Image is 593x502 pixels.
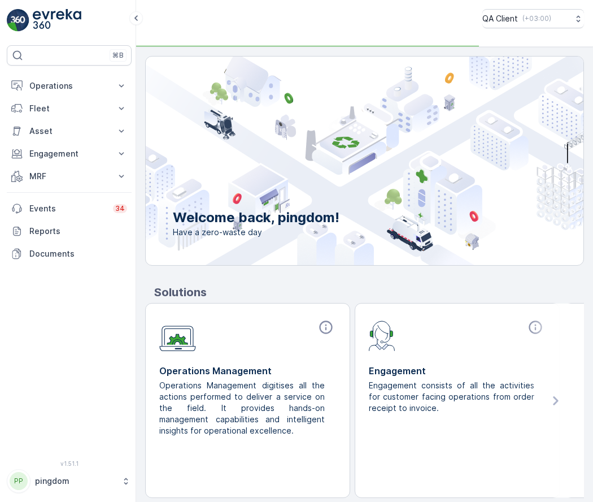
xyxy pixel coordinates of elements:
button: Asset [7,120,132,142]
a: Reports [7,220,132,243]
p: Documents [29,248,127,259]
p: pingdom [35,475,116,487]
p: Solutions [154,284,584,301]
p: Operations Management digitises all the actions performed to deliver a service on the field. It p... [159,380,327,436]
p: Asset [29,125,109,137]
p: Welcome back, pingdom! [173,209,339,227]
p: QA Client [482,13,518,24]
p: Operations [29,80,109,92]
p: Events [29,203,106,214]
p: Engagement [369,364,546,378]
a: Events34 [7,197,132,220]
p: ( +03:00 ) [522,14,551,23]
p: Operations Management [159,364,336,378]
img: city illustration [95,57,583,265]
p: Reports [29,226,127,237]
img: module-icon [159,319,196,352]
img: module-icon [369,319,395,351]
img: logo_light-DOdMpM7g.png [33,9,81,32]
p: Engagement consists of all the activities for customer facing operations from order receipt to in... [369,380,537,414]
p: Fleet [29,103,109,114]
button: PPpingdom [7,469,132,493]
span: v 1.51.1 [7,460,132,467]
button: QA Client(+03:00) [482,9,584,28]
button: Fleet [7,97,132,120]
button: Engagement [7,142,132,165]
button: MRF [7,165,132,188]
button: Operations [7,75,132,97]
p: 34 [115,204,125,213]
span: Have a zero-waste day [173,227,339,238]
img: logo [7,9,29,32]
p: MRF [29,171,109,182]
a: Documents [7,243,132,265]
div: PP [10,472,28,490]
p: ⌘B [112,51,124,60]
p: Engagement [29,148,109,159]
